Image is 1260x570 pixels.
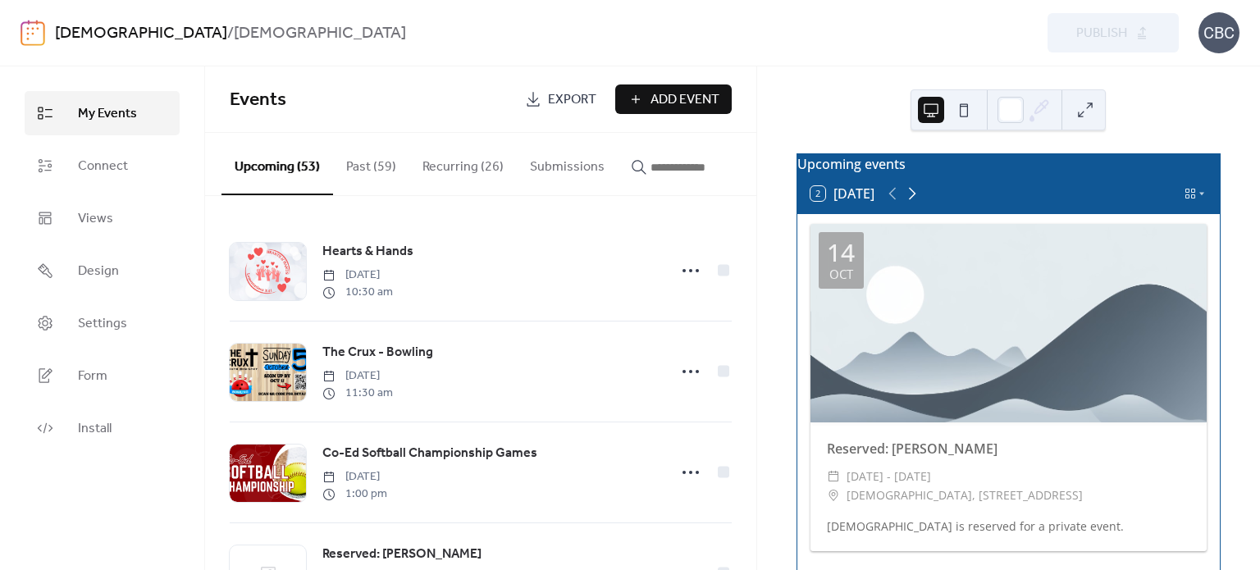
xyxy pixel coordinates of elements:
[322,486,387,503] span: 1:00 pm
[322,545,482,564] span: Reserved: [PERSON_NAME]
[827,467,840,486] div: ​
[25,353,180,398] a: Form
[78,157,128,176] span: Connect
[322,385,393,402] span: 11:30 am
[409,133,517,194] button: Recurring (26)
[322,468,387,486] span: [DATE]
[847,486,1083,505] span: [DEMOGRAPHIC_DATA], [STREET_ADDRESS]
[25,301,180,345] a: Settings
[25,144,180,188] a: Connect
[322,367,393,385] span: [DATE]
[517,133,618,194] button: Submissions
[221,133,333,195] button: Upcoming (53)
[615,84,732,114] button: Add Event
[78,104,137,124] span: My Events
[829,268,853,280] div: Oct
[78,262,119,281] span: Design
[234,18,406,49] b: [DEMOGRAPHIC_DATA]
[827,486,840,505] div: ​
[322,241,413,262] a: Hearts & Hands
[322,444,537,463] span: Co-Ed Softball Championship Games
[25,249,180,293] a: Design
[25,196,180,240] a: Views
[797,154,1220,174] div: Upcoming events
[651,90,719,110] span: Add Event
[827,240,855,265] div: 14
[322,544,482,565] a: Reserved: [PERSON_NAME]
[55,18,227,49] a: [DEMOGRAPHIC_DATA]
[322,284,393,301] span: 10:30 am
[78,419,112,439] span: Install
[322,343,433,363] span: The Crux - Bowling
[322,242,413,262] span: Hearts & Hands
[548,90,596,110] span: Export
[333,133,409,194] button: Past (59)
[805,182,880,205] button: 2[DATE]
[810,518,1207,535] div: [DEMOGRAPHIC_DATA] is reserved for a private event.
[810,439,1207,458] div: Reserved: [PERSON_NAME]
[21,20,45,46] img: logo
[847,467,931,486] span: [DATE] - [DATE]
[1198,12,1239,53] div: CBC
[322,267,393,284] span: [DATE]
[25,91,180,135] a: My Events
[227,18,234,49] b: /
[230,82,286,118] span: Events
[78,314,127,334] span: Settings
[78,367,107,386] span: Form
[322,443,537,464] a: Co-Ed Softball Championship Games
[78,209,113,229] span: Views
[513,84,609,114] a: Export
[322,342,433,363] a: The Crux - Bowling
[25,406,180,450] a: Install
